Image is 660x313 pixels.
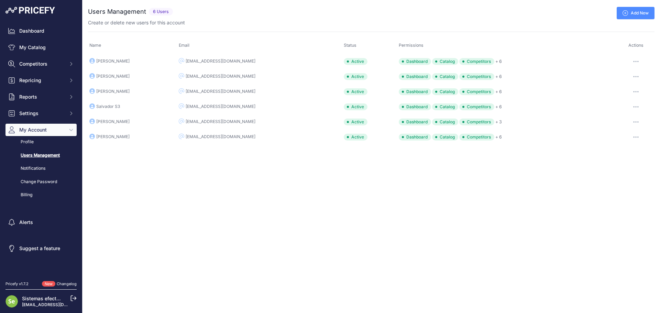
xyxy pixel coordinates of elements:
a: + 3 [495,119,502,124]
a: Profile [5,136,77,148]
button: Settings [5,107,77,120]
span: Competitors [459,119,494,125]
a: + 6 [495,134,502,139]
a: Alerts [5,216,77,228]
div: Salvador S3 [96,104,120,109]
span: Catalog [432,103,458,110]
div: Pricefy v1.7.2 [5,281,29,287]
div: [EMAIL_ADDRESS][DOMAIN_NAME] [186,104,255,109]
img: Pricefy Logo [5,7,55,14]
span: Dashboard [399,73,431,80]
span: Catalog [432,134,458,141]
span: Competitors [459,134,494,141]
span: Catalog [432,58,458,65]
span: Permissions [399,43,423,48]
a: Changelog [57,281,77,286]
div: [PERSON_NAME] [96,58,130,64]
a: Add New [617,7,654,19]
nav: Sidebar [5,25,77,273]
span: Competitors [19,60,64,67]
span: Catalog [432,73,458,80]
div: Active [344,58,367,65]
span: Status [344,43,356,48]
a: + 6 [495,104,502,109]
span: Catalog [432,88,458,95]
a: [EMAIL_ADDRESS][DOMAIN_NAME] [22,302,94,307]
div: [PERSON_NAME] [96,119,130,124]
h2: Users Management [88,7,146,16]
button: My Account [5,124,77,136]
span: Catalog [432,119,458,125]
span: Competitors [459,58,494,65]
span: Actions [628,43,643,48]
div: Active [344,73,367,80]
div: [EMAIL_ADDRESS][DOMAIN_NAME] [186,89,255,94]
span: Competitors [459,103,494,110]
span: Name [89,43,101,48]
span: Competitors [459,88,494,95]
a: Billing [5,189,77,201]
span: Repricing [19,77,64,84]
span: Dashboard [399,58,431,65]
div: [PERSON_NAME] [96,89,130,94]
div: Active [344,119,367,125]
a: Notifications [5,163,77,175]
div: [PERSON_NAME] [96,74,130,79]
div: Active [344,134,367,141]
a: Dashboard [5,25,77,37]
a: + 6 [495,89,502,94]
span: Settings [19,110,64,117]
p: Create or delete new users for this account [88,19,185,26]
div: [EMAIL_ADDRESS][DOMAIN_NAME] [186,58,255,64]
span: Dashboard [399,88,431,95]
a: Users Management [5,149,77,161]
span: Dashboard [399,119,431,125]
a: + 6 [495,74,502,79]
button: Competitors [5,58,77,70]
span: Email [179,43,189,48]
span: Competitors [459,73,494,80]
span: 6 Users [149,8,173,16]
div: [EMAIL_ADDRESS][DOMAIN_NAME] [186,74,255,79]
a: Sistemas efectoLed [22,295,68,301]
a: Suggest a feature [5,242,77,255]
span: Dashboard [399,103,431,110]
a: My Catalog [5,41,77,54]
button: Reports [5,91,77,103]
button: Repricing [5,74,77,87]
span: Reports [19,93,64,100]
a: + 6 [495,59,502,64]
span: My Account [19,126,64,133]
div: [EMAIL_ADDRESS][DOMAIN_NAME] [186,119,255,124]
span: New [42,281,55,287]
div: [EMAIL_ADDRESS][DOMAIN_NAME] [186,134,255,139]
a: Change Password [5,176,77,188]
div: Active [344,88,367,95]
div: Active [344,103,367,110]
span: Dashboard [399,134,431,141]
div: [PERSON_NAME] [96,134,130,139]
